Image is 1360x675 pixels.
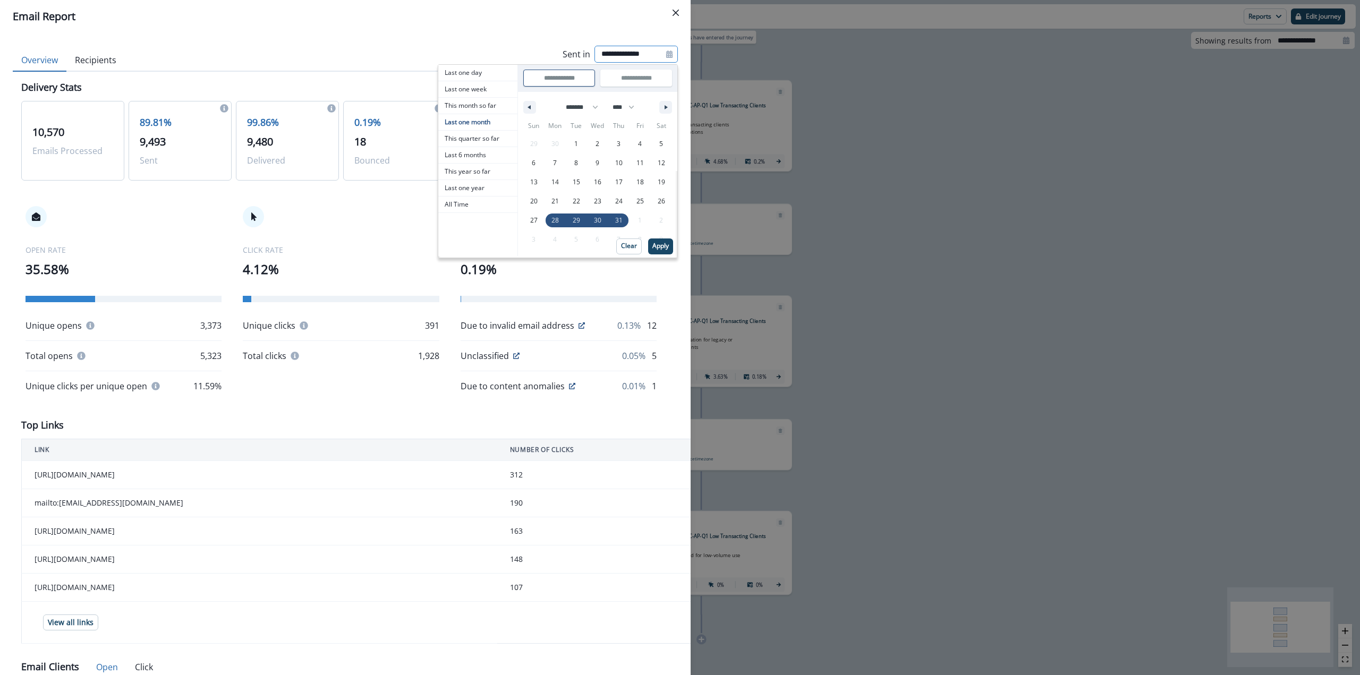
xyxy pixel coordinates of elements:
span: 21 [551,192,559,211]
button: 18 [630,173,651,192]
span: 16 [594,173,601,192]
p: 0.19% [354,115,435,130]
span: 29 [573,211,580,230]
span: All Time [438,196,517,212]
p: Due to content anomalies [461,380,565,392]
p: Delivered [247,154,328,167]
p: Email Clients [21,660,79,674]
span: 14 [551,173,559,192]
span: 19 [658,173,665,192]
button: View all links [43,614,98,630]
span: Last 6 months [438,147,517,163]
span: Last one day [438,65,517,81]
span: 6 [532,153,535,173]
td: [URL][DOMAIN_NAME] [22,461,497,489]
button: 26 [651,192,672,211]
span: 2 [596,134,599,153]
span: 18 [354,134,366,149]
p: 99.86% [247,115,328,130]
p: 1 [652,380,657,392]
span: Tue [566,117,587,134]
button: 6 [523,153,545,173]
span: 20 [530,192,538,211]
p: OPEN RATE [25,244,222,255]
p: Sent in [563,48,590,61]
button: Last one month [438,114,517,131]
button: 12 [651,153,672,173]
p: Delivery Stats [21,80,82,95]
p: Total clicks [243,349,286,362]
p: Total opens [25,349,73,362]
button: 20 [523,192,545,211]
span: 15 [573,173,580,192]
p: 11.59% [193,380,222,392]
span: 26 [658,192,665,211]
p: 0.05% [622,349,645,362]
button: 24 [608,192,630,211]
p: Unclassified [461,349,509,362]
span: 24 [615,192,623,211]
p: Emails Processed [32,144,113,157]
button: This quarter so far [438,131,517,147]
button: 30 [587,211,608,230]
p: 12 [647,319,657,332]
button: 14 [545,173,566,192]
span: 10 [615,153,623,173]
div: Email Report [13,8,678,24]
p: 0.01% [622,380,645,392]
button: 7 [545,153,566,173]
td: mailto:[EMAIL_ADDRESS][DOMAIN_NAME] [22,489,497,517]
button: Last one year [438,180,517,196]
button: 29 [566,211,587,230]
p: View all links [48,618,93,627]
button: Close [667,4,684,21]
button: 22 [566,192,587,211]
span: 8 [574,153,578,173]
td: 148 [497,545,701,574]
button: Last 6 months [438,147,517,164]
th: NUMBER OF CLICKS [497,439,701,461]
button: Last one week [438,81,517,98]
button: This year so far [438,164,517,180]
span: 28 [551,211,559,230]
span: 22 [573,192,580,211]
p: 89.81% [140,115,220,130]
td: [URL][DOMAIN_NAME] [22,517,497,545]
button: Clear [616,238,642,254]
td: 163 [497,517,701,545]
button: 16 [587,173,608,192]
span: 9,480 [247,134,273,149]
span: 23 [594,192,601,211]
span: 3 [617,134,620,153]
span: 11 [636,153,644,173]
button: 23 [587,192,608,211]
p: Clear [621,242,637,250]
p: 0.19% [461,260,657,279]
button: All Time [438,196,517,213]
button: 4 [630,134,651,153]
p: 5 [652,349,657,362]
button: 11 [630,153,651,173]
p: Due to invalid email address [461,319,574,332]
span: 30 [594,211,601,230]
button: 25 [630,192,651,211]
button: Apply [648,238,673,254]
span: 1 [574,134,578,153]
span: 25 [636,192,644,211]
button: 28 [545,211,566,230]
span: 13 [530,173,538,192]
td: 107 [497,574,701,602]
p: Top Links [21,418,64,432]
span: 10,570 [32,125,64,139]
span: 31 [615,211,623,230]
p: Unique opens [25,319,82,332]
p: 35.58% [25,260,222,279]
button: This month so far [438,98,517,114]
p: 5,323 [200,349,222,362]
p: Unique clicks per unique open [25,380,147,392]
span: 18 [636,173,644,192]
th: LINK [22,439,497,461]
span: 5 [659,134,663,153]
